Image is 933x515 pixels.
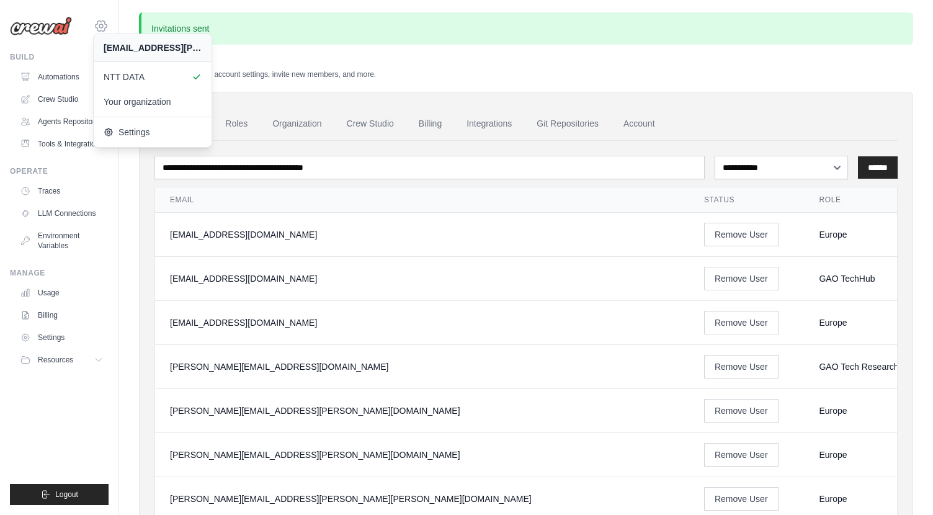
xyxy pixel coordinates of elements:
[94,120,212,145] a: Settings
[704,443,779,467] button: Remove User
[170,361,674,373] div: [PERSON_NAME][EMAIL_ADDRESS][DOMAIN_NAME]
[15,89,109,109] a: Crew Studio
[38,355,73,365] span: Resources
[10,268,109,278] div: Manage
[15,67,109,87] a: Automations
[337,107,404,141] a: Crew Studio
[819,361,919,373] div: GAO Tech Research
[170,405,674,417] div: [PERSON_NAME][EMAIL_ADDRESS][PERSON_NAME][DOMAIN_NAME]
[139,12,913,45] p: Invitations sent
[170,228,674,241] div: [EMAIL_ADDRESS][DOMAIN_NAME]
[15,112,109,132] a: Agents Repository
[15,181,109,201] a: Traces
[704,355,779,378] button: Remove User
[819,316,919,329] div: Europe
[170,316,674,329] div: [EMAIL_ADDRESS][DOMAIN_NAME]
[104,71,202,83] span: NTT DATA
[704,487,779,511] button: Remove User
[104,126,202,138] span: Settings
[10,166,109,176] div: Operate
[704,223,779,246] button: Remove User
[704,399,779,423] button: Remove User
[104,42,202,54] div: [EMAIL_ADDRESS][PERSON_NAME][PERSON_NAME][DOMAIN_NAME]
[94,89,212,114] a: Your organization
[704,311,779,334] button: Remove User
[169,55,376,69] h2: Settings
[15,204,109,223] a: LLM Connections
[104,96,202,108] span: Your organization
[15,328,109,347] a: Settings
[15,283,109,303] a: Usage
[10,17,72,35] img: Logo
[689,187,805,213] th: Status
[819,449,919,461] div: Europe
[10,52,109,62] div: Build
[169,69,376,79] p: Manage your account settings, invite new members, and more.
[15,305,109,325] a: Billing
[94,65,212,89] a: NTT DATA
[819,228,919,241] div: Europe
[15,350,109,370] button: Resources
[170,272,674,285] div: [EMAIL_ADDRESS][DOMAIN_NAME]
[215,107,257,141] a: Roles
[819,405,919,417] div: Europe
[170,449,674,461] div: [PERSON_NAME][EMAIL_ADDRESS][PERSON_NAME][DOMAIN_NAME]
[819,493,919,505] div: Europe
[170,493,674,505] div: [PERSON_NAME][EMAIL_ADDRESS][PERSON_NAME][PERSON_NAME][DOMAIN_NAME]
[704,267,779,290] button: Remove User
[10,484,109,505] button: Logout
[409,107,452,141] a: Billing
[15,226,109,256] a: Environment Variables
[55,490,78,499] span: Logout
[457,107,522,141] a: Integrations
[819,272,919,285] div: GAO TechHub
[15,134,109,154] a: Tools & Integrations
[262,107,331,141] a: Organization
[527,107,609,141] a: Git Repositories
[155,187,689,213] th: Email
[614,107,665,141] a: Account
